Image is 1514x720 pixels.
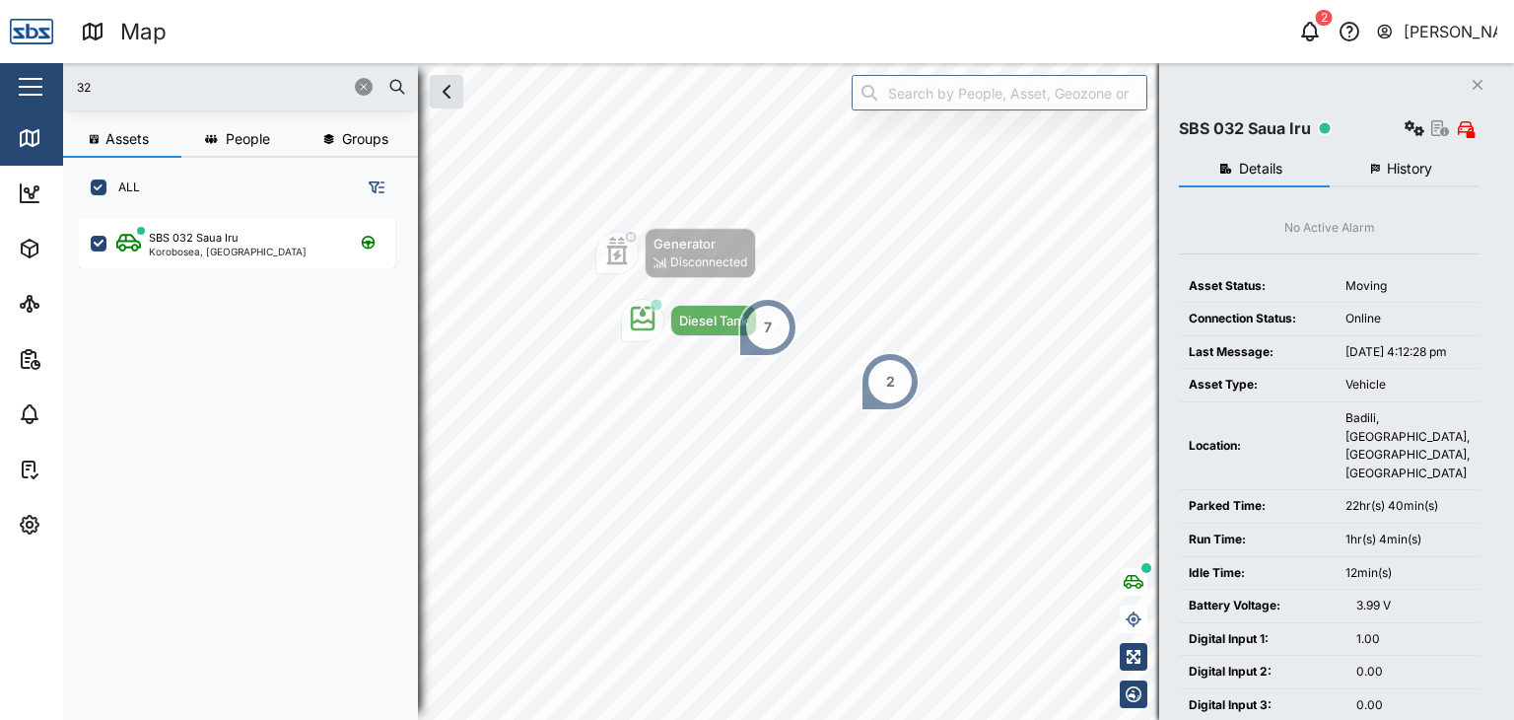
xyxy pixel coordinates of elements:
label: ALL [106,180,140,195]
div: Map marker [738,298,797,357]
span: Assets [105,132,149,146]
div: Moving [1345,277,1470,296]
div: No Active Alarm [1284,219,1375,238]
span: History [1387,162,1432,176]
div: Digital Input 2: [1189,663,1337,682]
div: Tasks [51,459,105,480]
div: Asset Type: [1189,376,1326,395]
div: 2 [886,371,895,393]
div: [DATE] 4:12:28 pm [1345,343,1470,362]
div: Map [51,127,96,149]
div: Last Message: [1189,343,1326,362]
canvas: Map [63,63,1514,720]
div: Generator [654,234,747,253]
div: Idle Time: [1189,564,1326,583]
div: Location: [1189,437,1326,456]
div: Online [1345,310,1470,328]
div: Battery Voltage: [1189,597,1337,615]
div: Run Time: [1189,531,1326,549]
div: Reports [51,348,118,370]
div: Asset Status: [1189,277,1326,296]
div: Assets [51,238,112,259]
div: 0.00 [1356,696,1470,715]
div: grid [79,211,417,704]
span: Details [1239,162,1282,176]
div: Map marker [860,352,920,411]
div: Map marker [621,299,757,342]
div: 3.99 V [1356,597,1470,615]
div: SBS 032 Saua Iru [1179,116,1311,141]
div: Digital Input 1: [1189,630,1337,649]
button: [PERSON_NAME] [1375,18,1498,45]
div: 1.00 [1356,630,1470,649]
div: Badili, [GEOGRAPHIC_DATA], [GEOGRAPHIC_DATA], [GEOGRAPHIC_DATA] [1345,409,1470,482]
div: Map [120,15,167,49]
div: Map marker [595,228,756,278]
img: Main Logo [10,10,53,53]
div: 22hr(s) 40min(s) [1345,497,1470,516]
input: Search assets or drivers [75,72,406,102]
div: SBS 032 Saua Iru [149,230,239,247]
div: Sites [51,293,99,315]
div: 1hr(s) 4min(s) [1345,531,1470,549]
div: Diesel Tank [679,311,748,330]
div: Alarms [51,403,112,425]
span: Groups [342,132,388,146]
div: Disconnected [670,253,747,272]
div: Korobosea, [GEOGRAPHIC_DATA] [149,247,307,256]
div: [PERSON_NAME] [1404,20,1498,44]
input: Search by People, Asset, Geozone or Place [852,75,1147,110]
div: 2 [1316,10,1333,26]
div: 0.00 [1356,663,1470,682]
div: Vehicle [1345,376,1470,395]
div: Connection Status: [1189,310,1326,328]
div: Settings [51,514,121,536]
span: People [226,132,270,146]
div: Digital Input 3: [1189,696,1337,715]
div: 12min(s) [1345,564,1470,583]
div: Dashboard [51,182,140,204]
div: 7 [764,317,772,338]
div: Parked Time: [1189,497,1326,516]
